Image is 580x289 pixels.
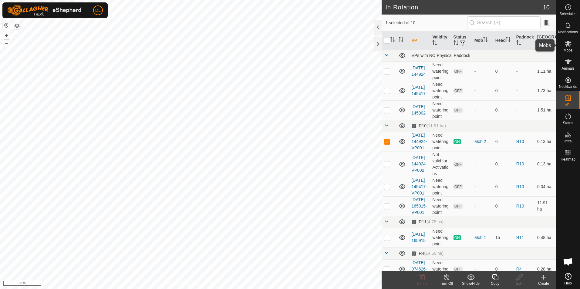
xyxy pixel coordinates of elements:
[411,133,427,150] a: [DATE] 144924-VP001
[493,32,514,50] th: Head
[556,271,580,287] a: Help
[434,281,459,286] div: Turn Off
[451,32,472,50] th: Status
[535,196,556,216] td: 11.91 ha
[454,88,463,93] span: OFF
[474,161,491,167] div: -
[493,61,514,81] td: 0
[385,20,467,26] span: 1 selected of 10
[411,155,427,173] a: [DATE] 144924-VP002
[7,5,83,16] img: Gallagher Logo
[483,38,488,43] p-sorticon: Activate to sort
[454,235,461,240] span: ON
[427,123,446,128] span: (11.91 ha)
[564,48,572,52] span: Mobs
[516,235,524,240] a: R11
[516,161,524,166] a: R10
[507,281,531,286] div: Edit
[535,177,556,196] td: 0.04 ha
[430,100,451,120] td: Need watering point
[516,184,524,189] a: R10
[411,65,426,77] a: [DATE] 144924
[514,61,535,81] td: -
[430,196,451,216] td: Need watering point
[411,197,427,215] a: [DATE] 165915-VP001
[399,38,403,43] p-sorticon: Activate to sort
[411,219,443,224] div: R11
[454,41,458,46] p-sorticon: Activate to sort
[493,132,514,151] td: 6
[561,158,575,161] span: Heatmap
[411,85,426,96] a: [DATE] 145417
[3,40,10,47] button: –
[493,100,514,120] td: 0
[493,196,514,216] td: 0
[514,81,535,100] td: -
[474,266,491,272] div: -
[531,281,556,286] div: Create
[197,281,215,287] a: Contact Us
[474,203,491,209] div: -
[474,107,491,113] div: -
[535,32,556,50] th: [GEOGRAPHIC_DATA] Area
[564,281,572,285] span: Help
[95,7,101,14] span: DL
[430,61,451,81] td: Need watering point
[411,260,427,278] a: [DATE] 074626-VP003
[563,121,573,125] span: Status
[559,12,576,16] span: Schedules
[424,251,443,256] span: (14.66 ha)
[547,41,551,46] p-sorticon: Activate to sort
[474,138,491,145] div: Mob 2
[516,204,524,208] a: R10
[430,81,451,100] td: Need watering point
[543,3,550,12] span: 10
[493,151,514,177] td: 0
[430,228,451,247] td: Need watering point
[454,267,463,272] span: OFF
[535,151,556,177] td: 0.13 ha
[561,67,575,70] span: Animals
[535,81,556,100] td: 1.73 ha
[467,16,541,29] input: Search (S)
[559,253,577,271] div: Open chat
[535,61,556,81] td: 1.11 ha
[430,132,451,151] td: Need watering point
[459,281,483,286] div: Show/Hide
[390,38,395,43] p-sorticon: Activate to sort
[454,162,463,167] span: OFF
[472,32,493,50] th: Mob
[493,177,514,196] td: 0
[535,132,556,151] td: 0.13 ha
[506,38,511,43] p-sorticon: Activate to sort
[516,41,521,46] p-sorticon: Activate to sort
[417,281,428,286] span: Delete
[3,32,10,39] button: +
[559,85,577,88] span: Neckbands
[516,267,522,271] a: R4
[430,32,451,50] th: Validity
[514,100,535,120] td: -
[3,22,10,29] button: Reset Map
[432,41,437,46] p-sorticon: Activate to sort
[409,32,430,50] th: VP
[514,32,535,50] th: Paddock
[167,281,190,287] a: Privacy Policy
[564,139,572,143] span: Infra
[427,219,443,224] span: (4.78 ha)
[411,251,443,256] div: R4
[430,259,451,279] td: Need watering point
[474,68,491,75] div: -
[454,69,463,74] span: OFF
[385,4,543,11] h2: In Rotation
[483,281,507,286] div: Copy
[430,151,451,177] td: Not valid for Activations
[430,177,451,196] td: Need watering point
[565,103,571,107] span: VPs
[535,228,556,247] td: 0.48 ha
[411,123,446,128] div: R10
[535,259,556,279] td: 0.28 ha
[493,81,514,100] td: 0
[411,178,427,195] a: [DATE] 145417-VP001
[454,108,463,113] span: OFF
